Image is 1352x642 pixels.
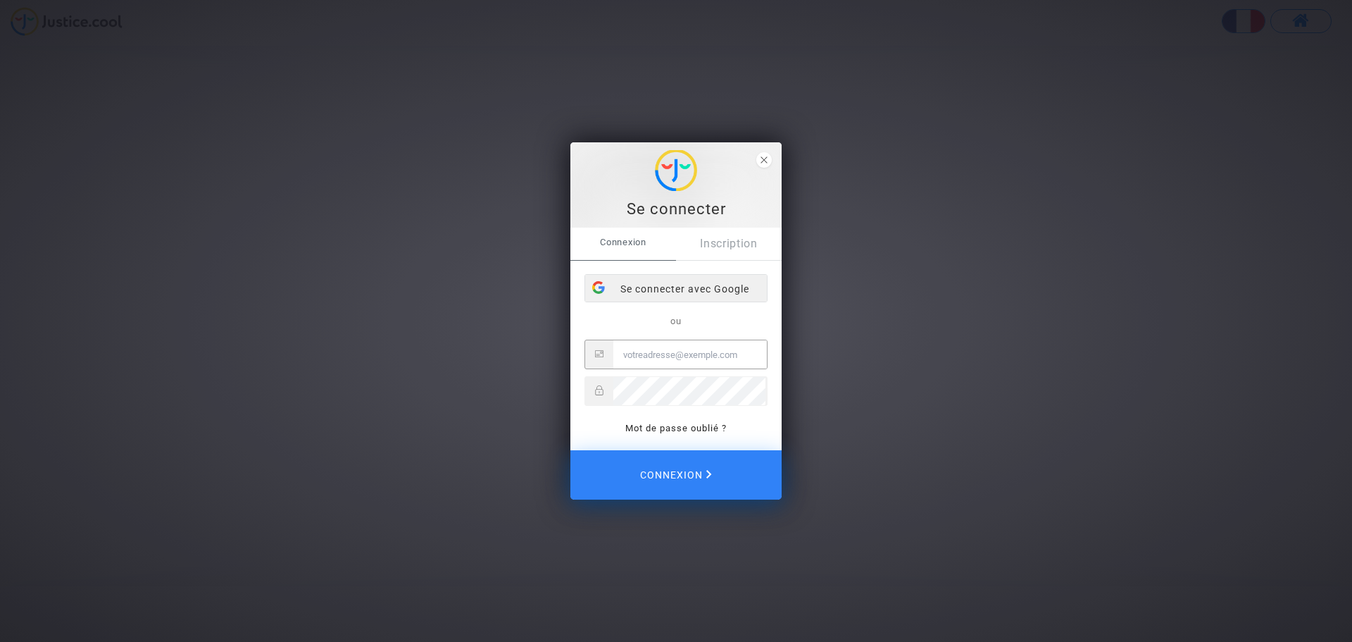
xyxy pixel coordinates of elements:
[570,228,676,257] span: Connexion
[625,423,727,433] a: Mot de passe oublié ?
[570,450,782,500] button: Connexion
[613,340,767,369] input: Email
[578,199,774,220] div: Se connecter
[613,377,765,405] input: Password
[670,316,682,326] span: ou
[756,152,772,168] span: close
[640,460,712,490] span: Connexion
[585,275,767,303] div: Se connecter avec Google
[676,228,782,260] a: Inscription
